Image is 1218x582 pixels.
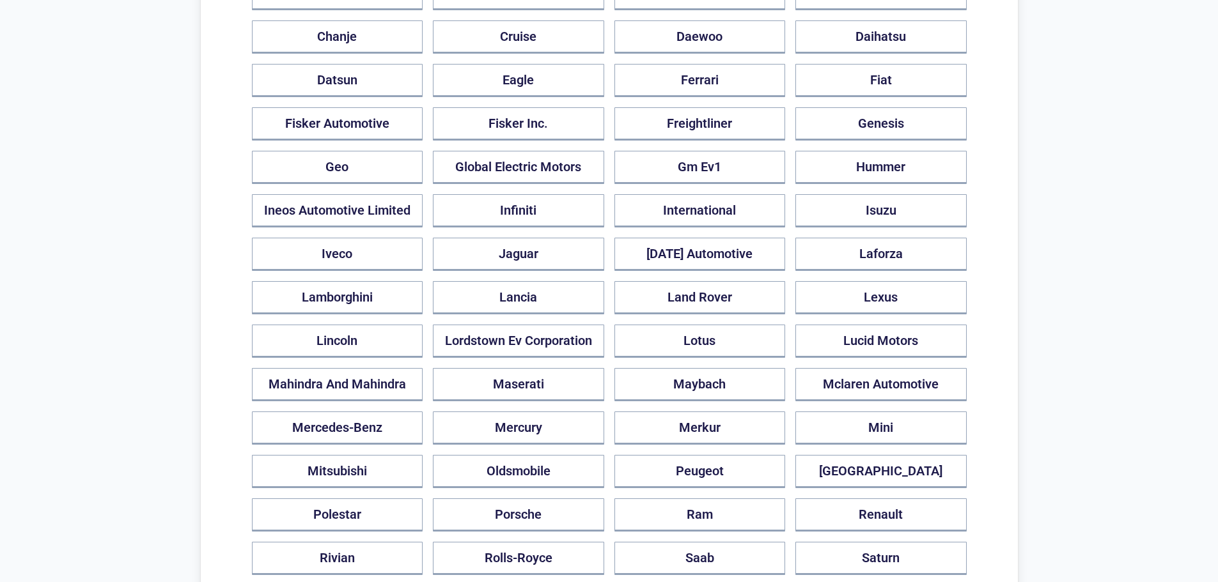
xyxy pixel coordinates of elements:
[614,151,786,184] button: Gm Ev1
[795,151,967,184] button: Hummer
[252,281,423,314] button: Lamborghini
[433,64,604,97] button: Eagle
[252,325,423,358] button: Lincoln
[252,20,423,54] button: Chanje
[795,455,967,488] button: [GEOGRAPHIC_DATA]
[433,281,604,314] button: Lancia
[795,107,967,141] button: Genesis
[252,194,423,227] button: Ineos Automotive Limited
[795,281,967,314] button: Lexus
[795,64,967,97] button: Fiat
[433,542,604,575] button: Rolls-Royce
[252,542,423,575] button: Rivian
[252,368,423,401] button: Mahindra And Mahindra
[252,498,423,532] button: Polestar
[614,325,786,358] button: Lotus
[433,455,604,488] button: Oldsmobile
[433,238,604,271] button: Jaguar
[614,455,786,488] button: Peugeot
[614,238,786,271] button: [DATE] Automotive
[795,194,967,227] button: Isuzu
[614,542,786,575] button: Saab
[433,368,604,401] button: Maserati
[614,281,786,314] button: Land Rover
[252,151,423,184] button: Geo
[433,498,604,532] button: Porsche
[252,107,423,141] button: Fisker Automotive
[795,20,967,54] button: Daihatsu
[614,411,786,445] button: Merkur
[795,498,967,532] button: Renault
[252,64,423,97] button: Datsun
[433,151,604,184] button: Global Electric Motors
[795,238,967,271] button: Laforza
[795,368,967,401] button: Mclaren Automotive
[433,107,604,141] button: Fisker Inc.
[614,498,786,532] button: Ram
[614,20,786,54] button: Daewoo
[433,20,604,54] button: Cruise
[433,325,604,358] button: Lordstown Ev Corporation
[252,455,423,488] button: Mitsubishi
[252,238,423,271] button: Iveco
[614,107,786,141] button: Freightliner
[252,411,423,445] button: Mercedes-Benz
[614,64,786,97] button: Ferrari
[795,411,967,445] button: Mini
[795,542,967,575] button: Saturn
[433,411,604,445] button: Mercury
[433,194,604,227] button: Infiniti
[614,368,786,401] button: Maybach
[614,194,786,227] button: International
[795,325,967,358] button: Lucid Motors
